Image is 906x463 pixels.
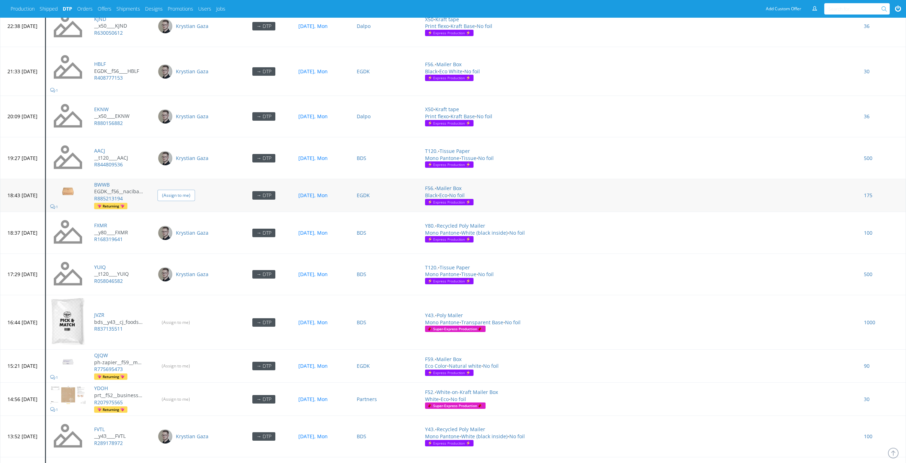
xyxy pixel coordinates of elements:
p: EGDK__f56____HBLF [94,68,144,75]
a: 175 [864,192,872,199]
a: Krystian Gaza [176,433,208,440]
a: X50 [425,16,434,23]
span: Returning [96,406,126,413]
p: __t120____YUIQ [94,270,144,278]
a: Natural white [449,362,481,369]
a: F56. [425,61,435,68]
p: 14:56 [DATE] [7,396,38,403]
a: Recycled Poly Mailer [437,426,485,433]
a: Print flexo [425,23,449,29]
a: Mailer Box [436,61,461,68]
a: 500 [864,155,872,161]
a: [DATE], Mon [298,113,328,120]
a: → DTP [252,229,275,236]
a: KJND [94,16,106,22]
a: [DATE], Mon [298,23,328,29]
a: Black [425,192,437,199]
span: Express Production [427,370,471,376]
p: __x50____EKNW [94,113,144,120]
p: 22:38 [DATE] [7,23,38,30]
p: __y80____FXMR [94,229,144,236]
a: → DTP [252,113,275,120]
div: → DTP [252,112,275,121]
p: ph-zapier__f59__mota_engil__QJQW [94,359,144,366]
a: R058046582 [94,278,123,284]
img: no_design.png [50,214,86,250]
p: prt__f52__business_unicorns_gmbh__YDOH [94,392,144,399]
span: Express Production [427,75,471,81]
img: no_design.png [50,49,86,85]
a: 30 [864,396,870,402]
a: White-on-Kraft Mailer Box [436,389,498,395]
a: Mono Pantone [425,229,459,236]
a: T120. [425,148,438,154]
a: __x50____KJND [94,22,149,29]
span: Super-Express Production [427,402,483,409]
a: [DATE], Mon [298,68,328,75]
p: 18:37 [DATE] [7,229,38,236]
p: EGDK__f56__naciba__BWWB [94,188,144,195]
a: Dalpo [357,113,371,120]
a: AACJ [94,147,105,154]
a: Recycled Poly Mailer [437,222,485,229]
a: Jobs [216,5,225,12]
a: 1 [50,373,58,381]
a: Shipments [116,5,140,12]
p: __x50____KJND [94,22,144,29]
div: → DTP [252,318,275,327]
a: __y80____FXMR [94,229,149,236]
a: No foil [451,396,466,402]
td: • • • [421,253,860,295]
a: 100 [864,433,872,440]
a: BDS [357,319,366,326]
a: BDS [357,155,366,161]
a: FVTL [94,426,105,433]
a: Black [425,68,437,75]
p: 19:27 [DATE] [7,155,38,162]
input: (Assign to me) [157,317,194,327]
p: __t120____AACJ [94,154,144,161]
a: Krystian Gaza [176,229,208,236]
div: → DTP [252,191,275,200]
a: Returning [94,203,127,210]
a: R168319641 [94,236,123,242]
a: 1 [50,406,58,413]
a: BDS [357,433,366,440]
a: prt__f52__business_unicorns_gmbh__YDOH [94,392,149,399]
a: F52. [425,389,435,395]
img: version_two_editor_design [50,297,86,345]
div: → DTP [252,362,275,370]
span: Express Production [427,199,471,205]
input: (Assign to me) [157,394,194,404]
a: No foil [509,433,525,440]
a: 1 [50,203,58,210]
a: [DATE], Mon [298,362,328,369]
a: __y43____FVTL [94,433,149,440]
a: Tissue Paper [440,148,470,154]
a: No foil [505,319,521,326]
p: 16:44 [DATE] [7,319,38,326]
a: R630050612 [94,29,123,36]
a: → DTP [252,155,275,161]
span: Express Production [427,278,471,284]
a: → DTP [252,68,275,75]
span: Returning [96,203,126,209]
a: 36 [864,23,870,29]
a: Kraft Base [451,113,475,120]
a: No foil [464,68,480,75]
a: → DTP [252,433,275,440]
a: Mailer Box [436,185,461,192]
a: __t120____YUIQ [94,270,149,278]
span: Express Production [427,30,471,36]
a: Users [198,5,211,12]
a: → DTP [252,362,275,369]
a: No foil [477,113,492,120]
a: Partners [357,396,377,402]
a: R844809536 [94,161,123,168]
a: No foil [477,23,492,29]
img: no_design.png [50,8,86,43]
td: • • • [421,349,860,382]
a: EGDK__f56__naciba__BWWB [94,188,149,195]
a: EKNW [94,106,109,113]
input: (Assign to me) [157,361,194,371]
